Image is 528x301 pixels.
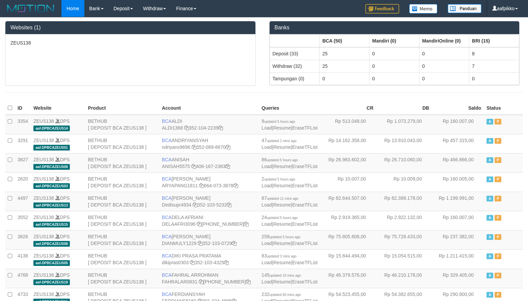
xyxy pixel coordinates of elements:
a: Copy 3521042239 to clipboard [218,125,223,131]
span: aaf-DPBCAZEUS08 [33,164,70,170]
a: Resume [273,125,291,131]
span: Active [487,119,493,125]
td: Rp 2.919.365,00 [320,211,376,230]
span: | | [261,253,317,265]
span: Paused [495,119,501,125]
td: BETHUB [ DEPOSIT BCA ZEUS138 ] [85,153,159,172]
a: Copy ndriyans9696 to clipboard [192,144,196,150]
td: Rp 457.315,00 [432,134,484,153]
span: aaf-DPBCAZEUS13 [33,202,70,208]
a: Load [261,164,272,169]
td: [PERSON_NAME] 352-103-5232 [159,192,259,211]
span: BCA [162,195,172,201]
span: | | [261,272,317,284]
span: aaf-DPBCAZEUS05 [33,260,70,266]
td: 7 [469,60,519,72]
img: Button%20Memo.svg [409,4,438,13]
td: Rp 237.382,00 [432,230,484,249]
span: aaf-DPBCAZEUS15 [33,222,70,227]
a: Copy ANISAH5575 to clipboard [191,164,196,169]
span: Active [487,292,493,298]
a: EraseTFList [292,260,317,265]
td: Rp 1.199.991,00 [432,192,484,211]
td: DIKI PRASA PRATAMA 352-103-4325 [159,249,259,269]
a: ZEUS138 [33,157,54,162]
td: 25 [319,47,369,60]
a: Resume [273,164,291,169]
span: Active [487,215,493,221]
td: Rp 513.048,00 [320,115,376,134]
a: Copy ALDI1368 to clipboard [184,125,189,131]
th: Group: activate to sort column ascending [469,34,519,47]
span: BCA [162,292,172,297]
span: BCA [162,138,172,143]
span: updated 60 mins ago [270,293,301,297]
td: 4497 [15,192,31,211]
span: updated 11 mins ago [267,197,298,200]
span: updated 5 hours ago [267,216,298,220]
a: EraseTFList [292,202,317,208]
td: 0 [469,72,519,85]
span: | | [261,234,317,246]
td: 4138 [15,249,31,269]
td: 0 [369,47,419,60]
td: Rp 2.922.132,00 [376,211,432,230]
th: Product [85,102,159,115]
th: Group: activate to sort column ascending [419,34,469,47]
td: 2620 [15,172,31,192]
a: ARYAPANG1811 [162,183,198,188]
a: Copy FAHRALAR0831 to clipboard [199,279,203,284]
a: dikipras0303 [162,260,189,265]
span: aaf-DPBCAZEUS19 [33,279,70,285]
th: CR [320,102,376,115]
span: 87 [261,195,298,201]
a: Resume [273,260,291,265]
a: Copy 8692458639 to clipboard [244,221,249,227]
a: Load [261,202,272,208]
span: aaf-DPBCAZEUS03 [33,183,70,189]
span: | | [261,195,317,208]
h3: Websites (1) [10,25,250,31]
td: DPS [31,172,85,192]
span: 2 [261,176,295,182]
td: BETHUB [ DEPOSIT BCA ZEUS138 ] [85,211,159,230]
td: 3291 [15,134,31,153]
td: 3354 [15,115,31,134]
a: ndriyans9696 [162,144,190,150]
span: Active [487,196,493,201]
td: Tampungan (0) [270,72,319,85]
span: | | [261,157,317,169]
td: BETHUB [ DEPOSIT BCA ZEUS138 ] [85,172,159,192]
span: | | [261,215,317,227]
td: ANISAH 406-167-2383 [159,153,259,172]
td: 3827 [15,153,31,172]
td: Rp 160.005,00 [432,172,484,192]
span: Paused [495,176,501,182]
th: DB [376,102,432,115]
a: ZEUS138 [33,253,54,258]
td: 0 [419,47,469,60]
span: 86 [261,157,298,162]
a: Load [261,260,272,265]
a: Copy 4061672383 to clipboard [225,164,230,169]
a: FAHRALAR0831 [162,279,197,284]
span: Paused [495,292,501,298]
td: Rp 1.073.279,00 [376,115,432,134]
a: EraseTFList [292,279,317,284]
td: Rp 160.007,00 [432,211,484,230]
span: updated 5 hours ago [264,177,295,181]
span: aaf-DPBCAZEUS14 [33,126,70,131]
span: Active [487,273,493,278]
td: Rp 26.983.602,00 [320,153,376,172]
td: BETHUB [ DEPOSIT BCA ZEUS138 ] [85,134,159,153]
span: updated 3 mins ago [267,254,297,258]
span: updated 5 hours ago [270,235,301,239]
a: ALDI1368 [162,125,183,131]
img: Feedback.jpg [365,4,399,13]
span: BCA [162,176,172,182]
td: 3552 [15,211,31,230]
td: Rp 82.644.507,00 [320,192,376,211]
td: BETHUB [ DEPOSIT BCA ZEUS138 ] [85,269,159,288]
th: Saldo [432,102,484,115]
th: Group: activate to sort column ascending [270,34,319,47]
